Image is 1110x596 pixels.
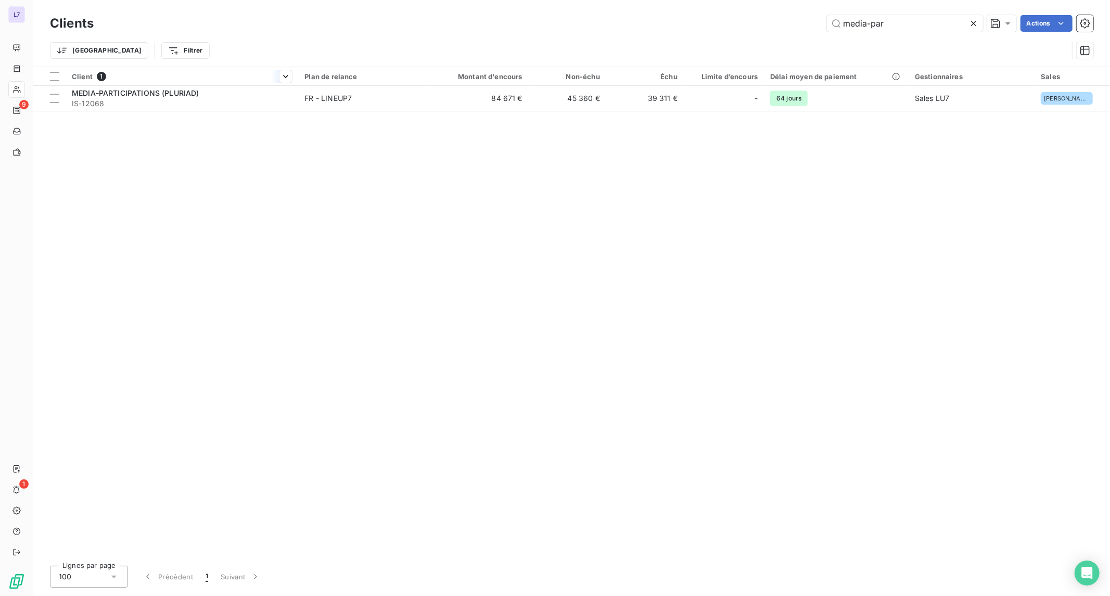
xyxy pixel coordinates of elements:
[136,566,199,588] button: Précédent
[606,86,684,111] td: 39 311 €
[915,94,949,103] span: Sales LU7
[535,72,600,81] div: Non-échu
[19,479,29,489] span: 1
[1075,561,1100,586] div: Open Intercom Messenger
[827,15,983,32] input: Rechercher
[915,72,1028,81] div: Gestionnaires
[304,72,418,81] div: Plan de relance
[431,72,522,81] div: Montant d'encours
[72,88,199,97] span: MEDIA-PARTICIPATIONS (PLURIAD)
[1020,15,1073,32] button: Actions
[50,42,148,59] button: [GEOGRAPHIC_DATA]
[199,566,214,588] button: 1
[425,86,529,111] td: 84 671 €
[613,72,678,81] div: Échu
[8,573,25,590] img: Logo LeanPay
[770,91,808,106] span: 64 jours
[755,93,758,104] span: -
[529,86,606,111] td: 45 360 €
[770,72,902,81] div: Délai moyen de paiement
[8,6,25,23] div: L7
[1044,95,1090,102] span: [PERSON_NAME]
[690,72,758,81] div: Limite d’encours
[161,42,209,59] button: Filtrer
[72,98,292,109] span: IS-12068
[19,100,29,109] span: 9
[59,572,71,582] span: 100
[50,14,94,33] h3: Clients
[1041,72,1104,81] div: Sales
[304,93,352,104] div: FR - LINEUP7
[206,572,208,582] span: 1
[97,72,106,81] span: 1
[72,72,93,81] span: Client
[214,566,267,588] button: Suivant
